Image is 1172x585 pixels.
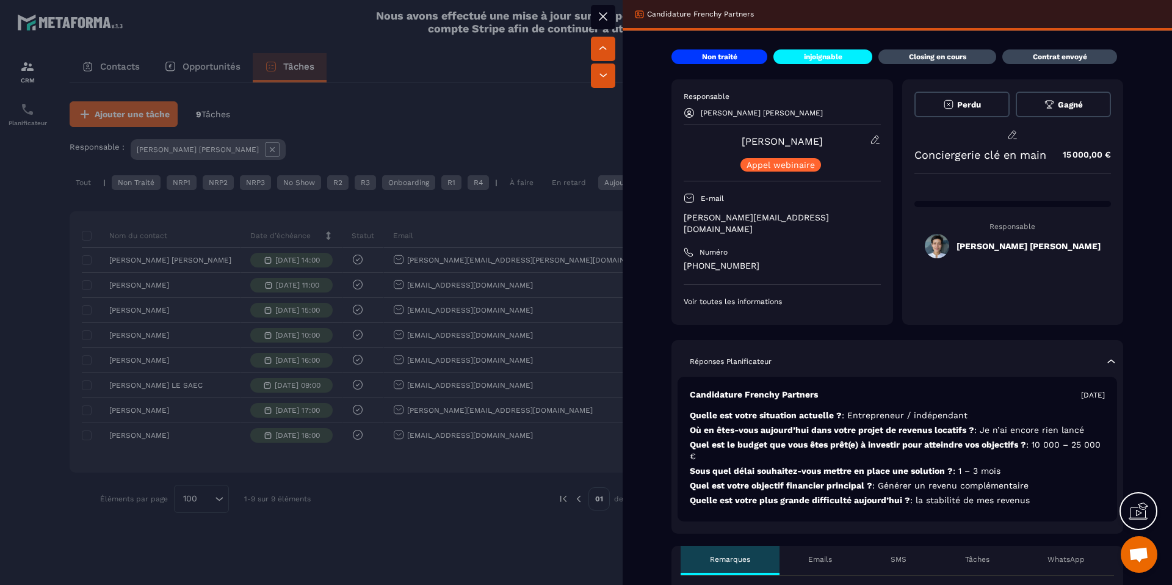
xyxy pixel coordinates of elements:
h5: [PERSON_NAME] [PERSON_NAME] [957,241,1101,251]
span: : Je n’ai encore rien lancé [974,425,1084,435]
p: Contrat envoyé [1033,52,1087,62]
p: Sous quel délai souhaitez-vous mettre en place une solution ? [690,465,1105,477]
p: Quelle est votre situation actuelle ? [690,410,1105,421]
button: Gagné [1016,92,1111,117]
span: : Entrepreneur / indépendant [842,410,968,420]
p: [PHONE_NUMBER] [684,260,881,272]
p: Non traité [702,52,737,62]
p: WhatsApp [1047,554,1085,564]
p: Emails [808,554,832,564]
div: Ouvrir le chat [1121,536,1157,573]
p: Responsable [684,92,881,101]
p: injoignable [804,52,842,62]
p: Réponses Planificateur [690,357,772,366]
p: Remarques [710,554,750,564]
p: [PERSON_NAME] [PERSON_NAME] [701,109,823,117]
p: Responsable [914,222,1112,231]
p: Où en êtes-vous aujourd’hui dans votre projet de revenus locatifs ? [690,424,1105,436]
p: Quelle est votre plus grande difficulté aujourd’hui ? [690,495,1105,506]
p: Quel est votre objectif financier principal ? [690,480,1105,492]
span: : 1 – 3 mois [953,466,1000,476]
p: Tâches [965,554,989,564]
span: Perdu [957,100,981,109]
span: : Générer un revenu complémentaire [872,481,1029,490]
p: Candidature Frenchy Partners [690,389,818,401]
p: 15 000,00 € [1051,143,1111,167]
p: Quel est le budget que vous êtes prêt(e) à investir pour atteindre vos objectifs ? [690,439,1105,462]
p: Numéro [700,247,728,257]
span: : la stabilité de mes revenus [910,495,1030,505]
p: E-mail [701,194,724,203]
p: SMS [891,554,906,564]
p: Candidature Frenchy Partners [647,9,754,19]
p: Conciergerie clé en main [914,148,1046,161]
p: Closing en cours [909,52,966,62]
p: Voir toutes les informations [684,297,881,307]
button: Perdu [914,92,1010,117]
a: [PERSON_NAME] [742,136,823,147]
span: Gagné [1058,100,1083,109]
p: [DATE] [1081,390,1105,400]
p: Appel webinaire [747,161,815,169]
p: [PERSON_NAME][EMAIL_ADDRESS][DOMAIN_NAME] [684,212,881,235]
